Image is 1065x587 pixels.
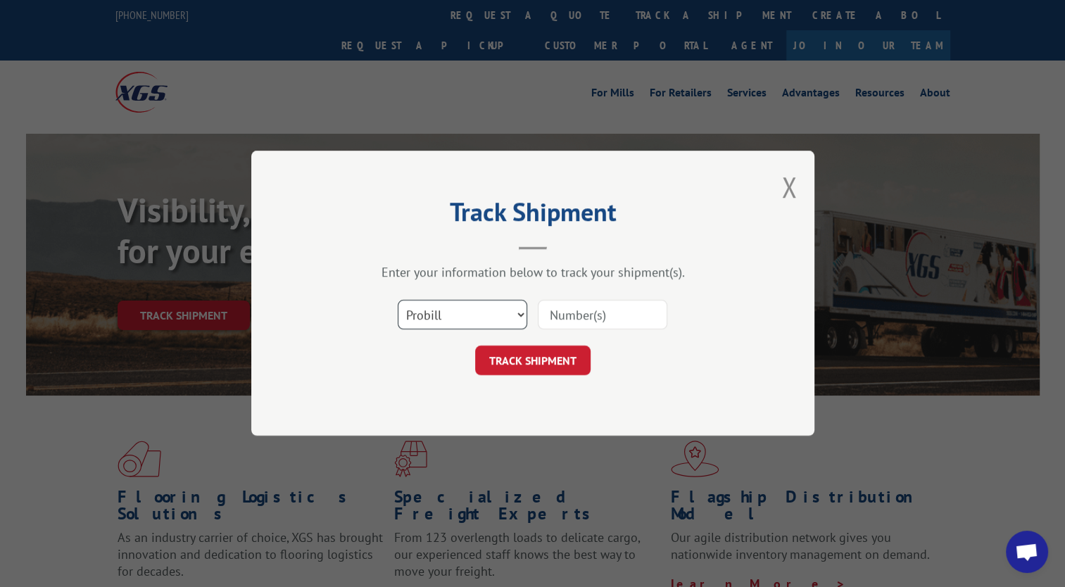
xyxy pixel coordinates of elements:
button: Close modal [781,168,797,206]
div: Enter your information below to track your shipment(s). [322,265,744,281]
input: Number(s) [538,301,667,330]
button: TRACK SHIPMENT [475,346,591,376]
a: Open chat [1006,531,1048,573]
h2: Track Shipment [322,202,744,229]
